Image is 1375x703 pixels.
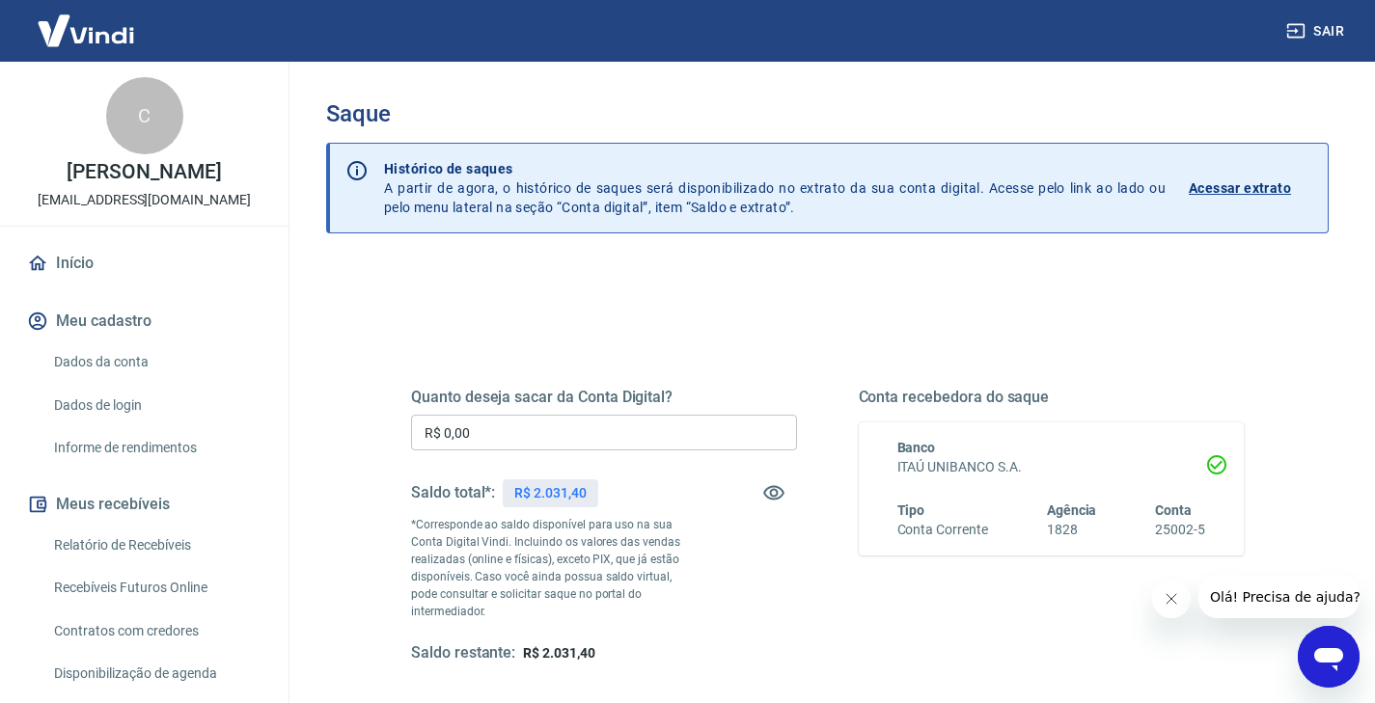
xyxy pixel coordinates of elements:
a: Dados de login [46,386,265,425]
p: A partir de agora, o histórico de saques será disponibilizado no extrato da sua conta digital. Ac... [384,159,1166,217]
p: Histórico de saques [384,159,1166,178]
a: Informe de rendimentos [46,428,265,468]
iframe: Mensagem da empresa [1198,576,1360,618]
p: [EMAIL_ADDRESS][DOMAIN_NAME] [38,190,251,210]
p: R$ 2.031,40 [514,483,586,503]
h6: ITAÚ UNIBANCO S.A. [897,457,1206,477]
p: *Corresponde ao saldo disponível para uso na sua Conta Digital Vindi. Incluindo os valores das ve... [411,516,701,620]
span: R$ 2.031,40 [523,645,594,661]
h6: 25002-5 [1155,520,1205,540]
span: Agência [1047,502,1097,518]
p: [PERSON_NAME] [67,162,221,182]
h6: Conta Corrente [897,520,988,540]
button: Sair [1282,14,1352,49]
iframe: Fechar mensagem [1152,580,1191,618]
iframe: Botão para abrir a janela de mensagens [1298,626,1360,688]
a: Contratos com credores [46,611,265,651]
button: Meus recebíveis [23,483,265,526]
h5: Saldo total*: [411,483,495,502]
div: C [106,77,183,154]
a: Início [23,242,265,284]
p: Acessar extrato [1189,178,1291,198]
h3: Saque [326,100,1329,127]
h5: Conta recebedora do saque [859,388,1245,407]
a: Dados da conta [46,342,265,382]
span: Conta [1155,502,1192,518]
span: Olá! Precisa de ajuda? [12,14,162,29]
h5: Quanto deseja sacar da Conta Digital? [411,388,797,407]
span: Tipo [897,502,925,518]
a: Acessar extrato [1189,159,1312,217]
span: Banco [897,440,936,455]
h5: Saldo restante: [411,643,515,663]
a: Relatório de Recebíveis [46,526,265,565]
img: Vindi [23,1,149,60]
a: Recebíveis Futuros Online [46,568,265,608]
h6: 1828 [1047,520,1097,540]
a: Disponibilização de agenda [46,654,265,693]
button: Meu cadastro [23,300,265,342]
